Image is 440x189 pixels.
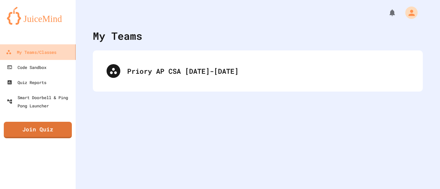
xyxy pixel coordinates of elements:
[6,48,56,57] div: My Teams/Classes
[7,78,46,86] div: Quiz Reports
[7,7,69,25] img: logo-orange.svg
[398,5,419,21] div: My Account
[127,66,409,76] div: Priory AP CSA [DATE]-[DATE]
[93,28,142,44] div: My Teams
[4,122,72,138] a: Join Quiz
[7,93,73,110] div: Smart Doorbell & Ping Pong Launcher
[100,57,416,85] div: Priory AP CSA [DATE]-[DATE]
[375,7,398,19] div: My Notifications
[7,63,46,71] div: Code Sandbox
